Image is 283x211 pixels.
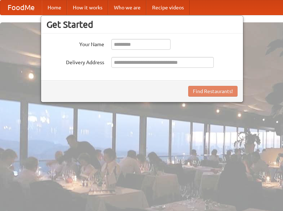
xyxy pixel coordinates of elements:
[47,19,238,30] h3: Get Started
[188,86,238,97] button: Find Restaurants!
[47,57,104,66] label: Delivery Address
[146,0,190,15] a: Recipe videos
[67,0,108,15] a: How it works
[42,0,67,15] a: Home
[47,39,104,48] label: Your Name
[108,0,146,15] a: Who we are
[0,0,42,15] a: FoodMe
